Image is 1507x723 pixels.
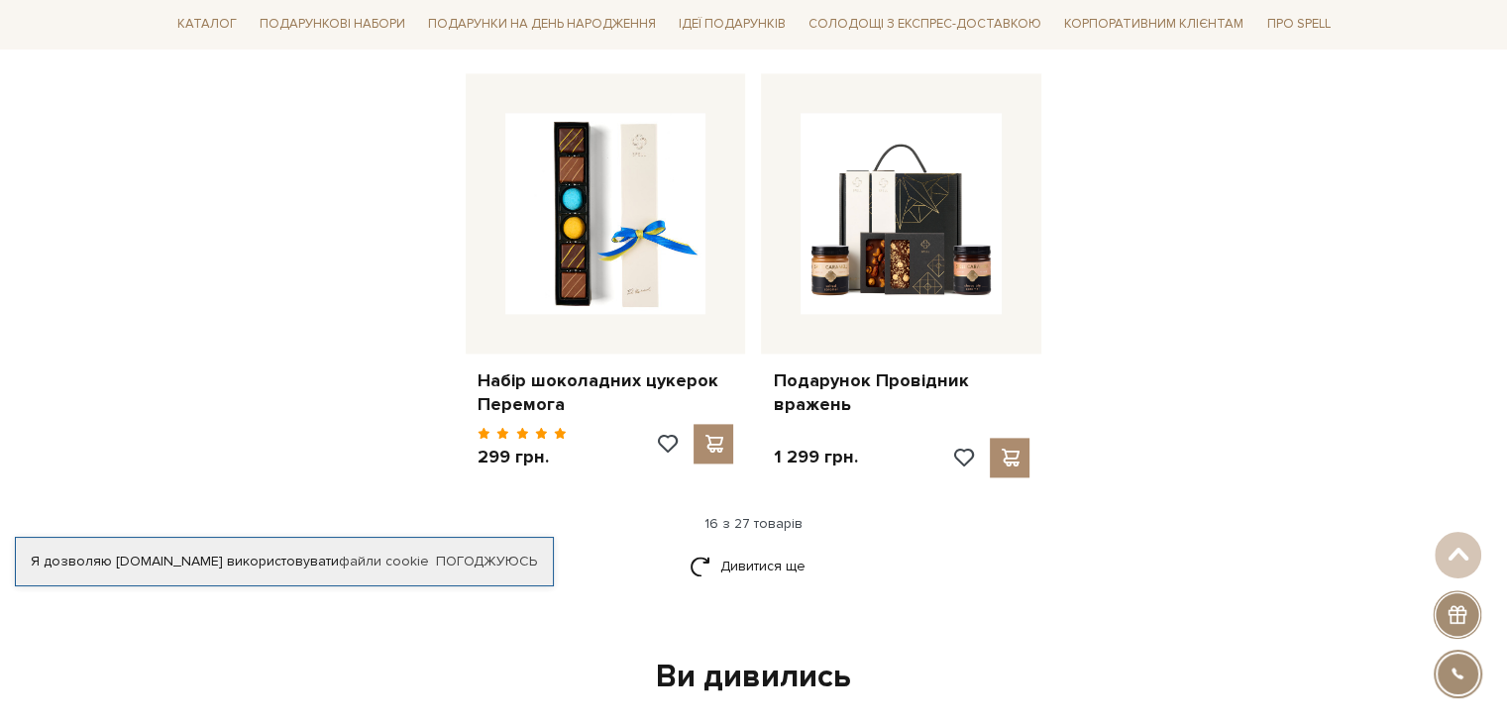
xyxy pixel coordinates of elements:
div: 16 з 27 товарів [161,515,1346,533]
a: Подарунок Провідник вражень [773,369,1029,416]
a: Подарунки на День народження [420,10,664,41]
a: Каталог [169,10,245,41]
a: Ідеї подарунків [671,10,794,41]
a: Набір шоколадних цукерок Перемога [478,369,734,416]
a: файли cookie [339,553,429,569]
div: Я дозволяю [DOMAIN_NAME] використовувати [16,553,553,570]
a: Подарункові набори [252,10,413,41]
a: Дивитися ще [690,549,818,583]
a: Корпоративним клієнтам [1056,10,1251,41]
a: Погоджуюсь [436,553,537,570]
p: 1 299 грн. [773,446,857,468]
a: Про Spell [1258,10,1338,41]
p: 299 грн. [478,446,568,468]
a: Солодощі з експрес-доставкою [801,8,1049,42]
div: Ви дивились [181,657,1327,698]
